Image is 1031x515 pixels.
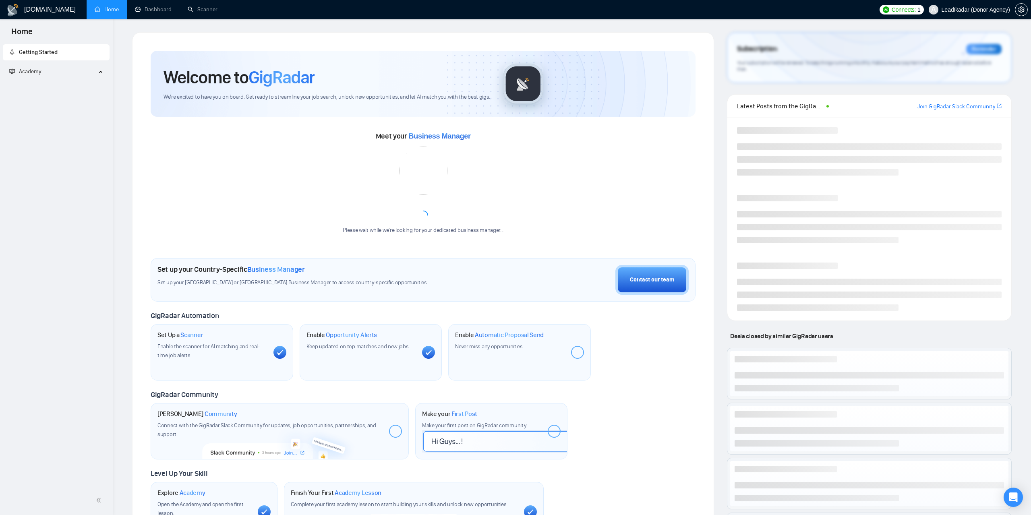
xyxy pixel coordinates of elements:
[931,7,936,12] span: user
[409,132,471,140] span: Business Manager
[997,102,1002,110] a: export
[422,422,527,429] span: Make your first post on GigRadar community.
[157,265,305,274] h1: Set up your Country-Specific
[399,147,447,195] img: error
[188,6,217,13] a: searchScanner
[455,331,544,339] h1: Enable
[9,68,15,74] span: fund-projection-screen
[455,343,524,350] span: Never miss any opportunities.
[180,489,205,497] span: Academy
[416,209,430,222] span: loading
[203,422,357,459] img: slackcommunity-bg.png
[727,329,836,343] span: Deals closed by similar GigRadar users
[157,422,376,438] span: Connect with the GigRadar Slack Community for updates, job opportunities, partnerships, and support.
[737,101,824,111] span: Latest Posts from the GigRadar Community
[1015,6,1027,13] span: setting
[5,26,39,43] span: Home
[151,390,218,399] span: GigRadar Community
[157,410,237,418] h1: [PERSON_NAME]
[3,44,110,60] li: Getting Started
[19,49,58,56] span: Getting Started
[180,331,203,339] span: Scanner
[306,331,377,339] h1: Enable
[157,489,205,497] h1: Explore
[883,6,889,13] img: upwork-logo.png
[1015,6,1028,13] a: setting
[6,4,19,17] img: logo
[892,5,916,14] span: Connects:
[164,93,490,101] span: We're excited to have you on board. Get ready to streamline your job search, unlock new opportuni...
[306,343,410,350] span: Keep updated on top matches and new jobs.
[451,410,477,418] span: First Post
[291,501,508,508] span: Complete your first academy lesson to start building your skills and unlock new opportunities.
[615,265,689,295] button: Contact our team
[475,331,544,339] span: Automatic Proposal Send
[291,489,381,497] h1: Finish Your First
[96,496,104,504] span: double-left
[164,66,315,88] h1: Welcome to
[737,60,991,72] span: Your subscription will be renewed. To keep things running smoothly, make sure your payment method...
[157,279,476,287] span: Set up your [GEOGRAPHIC_DATA] or [GEOGRAPHIC_DATA] Business Manager to access country-specific op...
[997,103,1002,109] span: export
[135,6,172,13] a: dashboardDashboard
[157,343,260,359] span: Enable the scanner for AI matching and real-time job alerts.
[335,489,381,497] span: Academy Lesson
[1004,488,1023,507] div: Open Intercom Messenger
[157,331,203,339] h1: Set Up a
[326,331,377,339] span: Opportunity Alerts
[503,64,543,104] img: gigradar-logo.png
[151,469,207,478] span: Level Up Your Skill
[917,5,921,14] span: 1
[376,132,471,141] span: Meet your
[247,265,305,274] span: Business Manager
[248,66,315,88] span: GigRadar
[19,68,41,75] span: Academy
[966,44,1002,54] div: Reminder
[338,227,508,234] div: Please wait while we're looking for your dedicated business manager...
[737,42,777,56] span: Subscription
[205,410,237,418] span: Community
[630,275,674,284] div: Contact our team
[422,410,477,418] h1: Make your
[9,68,41,75] span: Academy
[917,102,995,111] a: Join GigRadar Slack Community
[1015,3,1028,16] button: setting
[151,311,219,320] span: GigRadar Automation
[95,6,119,13] a: homeHome
[9,49,15,55] span: rocket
